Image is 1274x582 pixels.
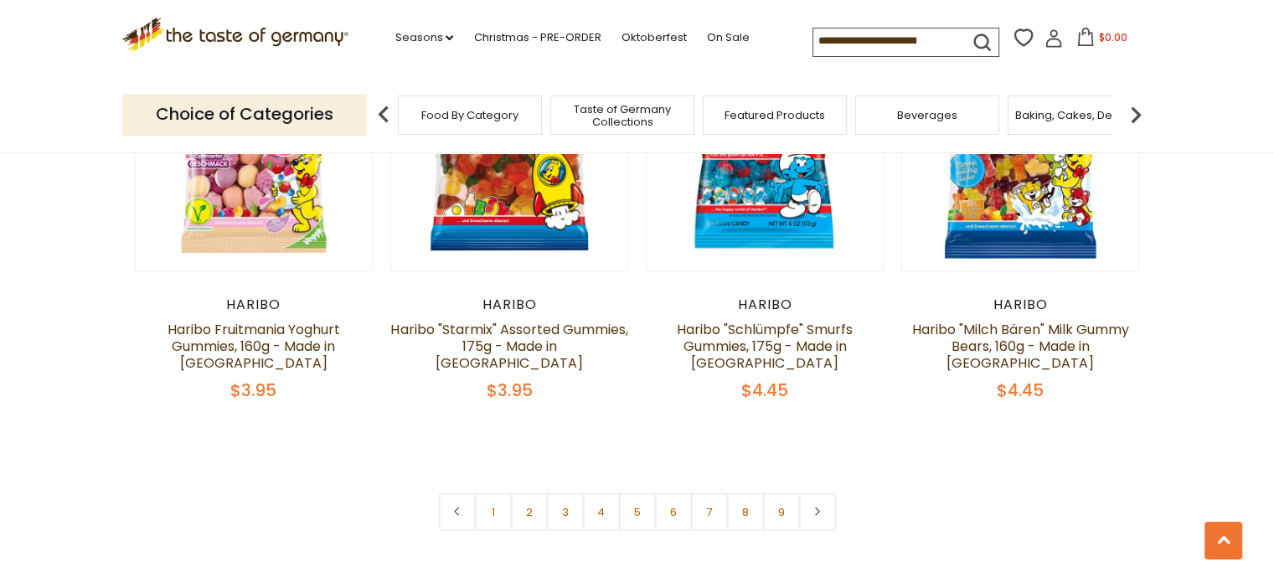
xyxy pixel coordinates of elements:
[510,493,548,531] a: 2
[473,28,601,47] a: Christmas - PRE-ORDER
[1098,30,1127,44] span: $0.00
[555,103,689,128] a: Taste of Germany Collections
[367,98,400,131] img: previous arrow
[421,109,518,121] a: Food By Category
[1119,98,1153,131] img: next arrow
[390,296,629,313] div: Haribo
[646,296,885,313] div: Haribo
[726,493,764,531] a: 8
[997,379,1044,402] span: $4.45
[901,296,1140,313] div: Haribo
[230,379,276,402] span: $3.95
[912,320,1129,373] a: Haribo "Milch Bären" Milk Gummy Bears, 160g - Made in [GEOGRAPHIC_DATA]
[706,28,749,47] a: On Sale
[677,320,853,373] a: Haribo "Schlümpfe" Smurfs Gummies, 175g - Made in [GEOGRAPHIC_DATA]
[1066,28,1137,53] button: $0.00
[546,493,584,531] a: 3
[582,493,620,531] a: 4
[168,320,340,373] a: Haribo Fruitmania Yoghurt Gummies, 160g - Made in [GEOGRAPHIC_DATA]
[621,28,686,47] a: Oktoberfest
[135,296,374,313] div: Haribo
[122,94,367,135] p: Choice of Categories
[486,379,532,402] span: $3.95
[762,493,800,531] a: 9
[741,379,788,402] span: $4.45
[725,109,825,121] a: Featured Products
[390,320,627,373] a: Haribo "Starmix" Assorted Gummies, 175g - Made in [GEOGRAPHIC_DATA]
[897,109,957,121] a: Beverages
[654,493,692,531] a: 6
[618,493,656,531] a: 5
[474,493,512,531] a: 1
[395,28,453,47] a: Seasons
[1015,109,1145,121] a: Baking, Cakes, Desserts
[690,493,728,531] a: 7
